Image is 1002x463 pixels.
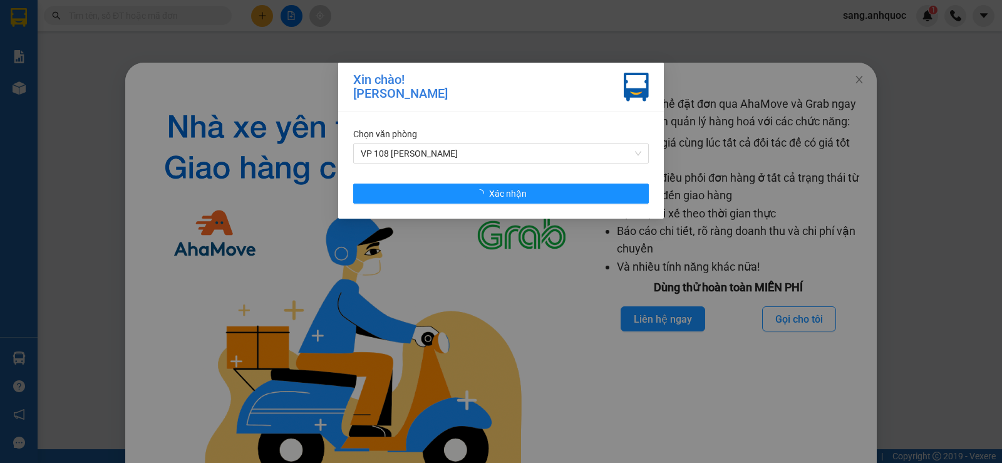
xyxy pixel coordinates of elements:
[475,189,489,198] span: loading
[361,144,641,163] span: VP 108 Lê Hồng Phong - Vũng Tàu
[353,184,649,204] button: Xác nhận
[624,73,649,101] img: vxr-icon
[489,187,527,200] span: Xác nhận
[353,127,649,141] div: Chọn văn phòng
[353,73,448,101] div: Xin chào! [PERSON_NAME]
